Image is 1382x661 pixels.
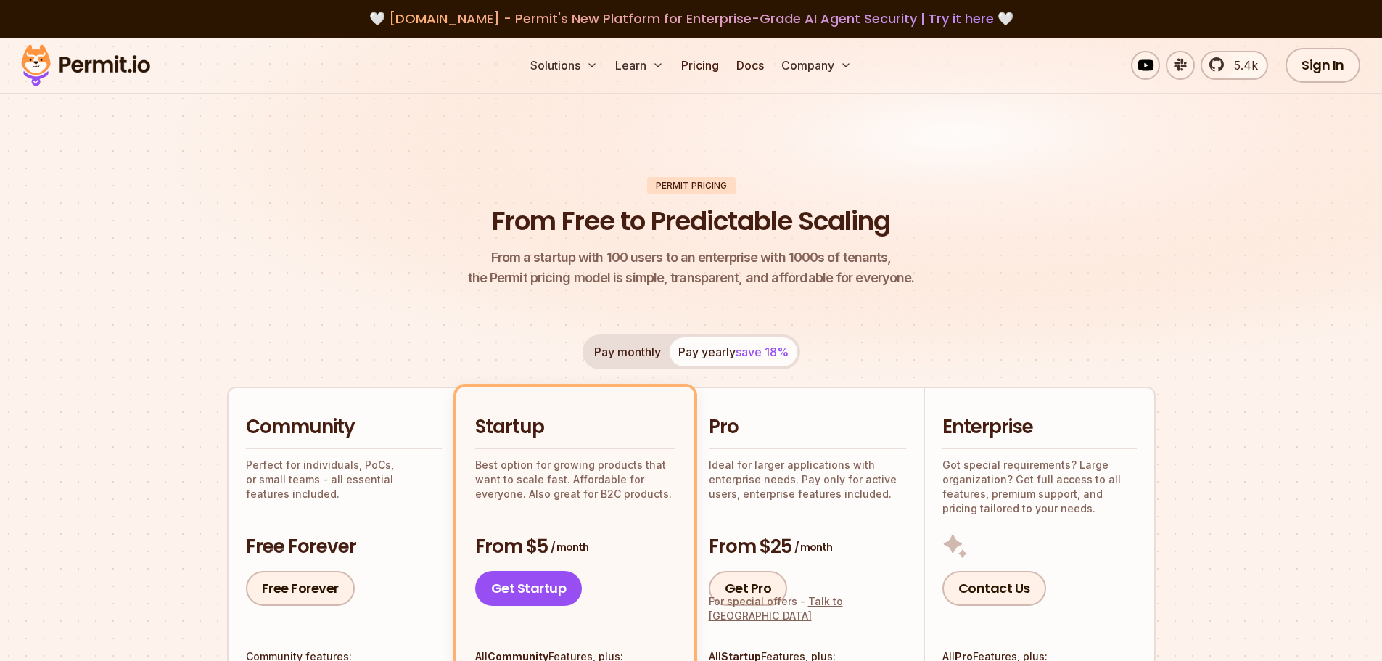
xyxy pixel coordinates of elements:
p: Perfect for individuals, PoCs, or small teams - all essential features included. [246,458,442,501]
a: Try it here [929,9,994,28]
button: Company [776,51,857,80]
span: From a startup with 100 users to an enterprise with 1000s of tenants, [468,247,915,268]
p: the Permit pricing model is simple, transparent, and affordable for everyone. [468,247,915,288]
h2: Community [246,414,442,440]
img: Permit logo [15,41,157,90]
h2: Enterprise [942,414,1137,440]
h3: From $25 [709,534,906,560]
button: Solutions [525,51,604,80]
a: Free Forever [246,571,355,606]
span: / month [794,540,832,554]
div: For special offers - [709,594,906,623]
a: Pricing [675,51,725,80]
div: Permit Pricing [647,177,736,194]
a: Docs [731,51,770,80]
h3: Free Forever [246,534,442,560]
a: 5.4k [1201,51,1268,80]
div: 🤍 🤍 [35,9,1347,29]
a: Get Startup [475,571,583,606]
p: Best option for growing products that want to scale fast. Affordable for everyone. Also great for... [475,458,675,501]
button: Pay monthly [585,337,670,366]
p: Ideal for larger applications with enterprise needs. Pay only for active users, enterprise featur... [709,458,906,501]
a: Get Pro [709,571,788,606]
span: / month [551,540,588,554]
span: [DOMAIN_NAME] - Permit's New Platform for Enterprise-Grade AI Agent Security | [389,9,994,28]
span: 5.4k [1225,57,1258,74]
a: Contact Us [942,571,1046,606]
p: Got special requirements? Large organization? Get full access to all features, premium support, a... [942,458,1137,516]
h3: From $5 [475,534,675,560]
h2: Startup [475,414,675,440]
h1: From Free to Predictable Scaling [492,203,890,239]
a: Sign In [1286,48,1360,83]
button: Learn [609,51,670,80]
h2: Pro [709,414,906,440]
